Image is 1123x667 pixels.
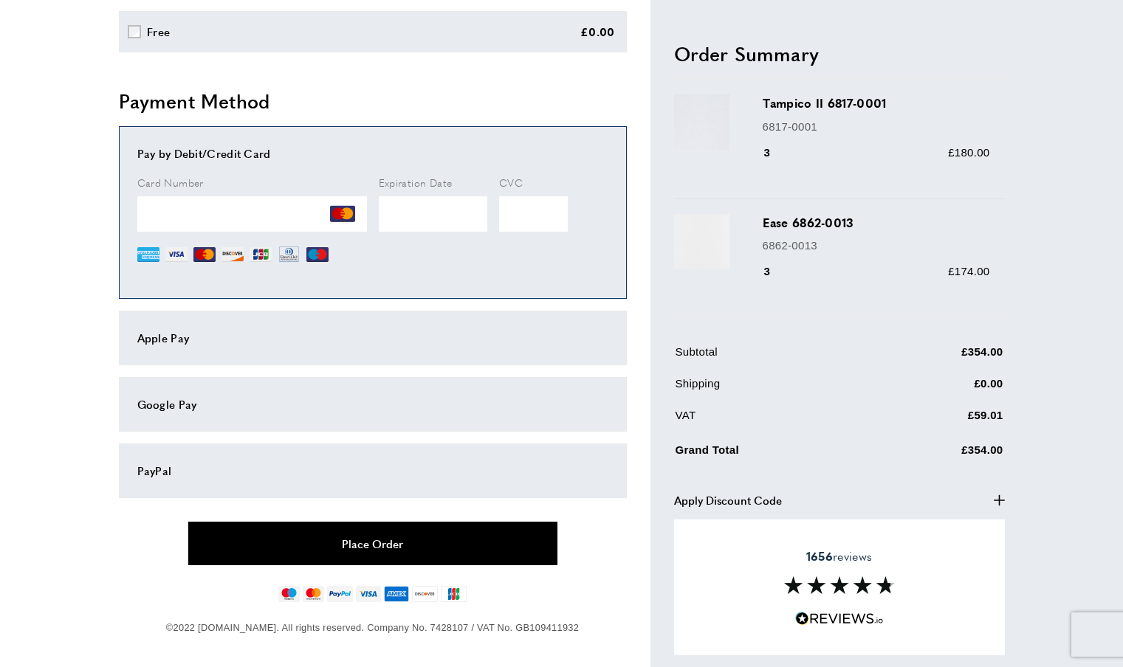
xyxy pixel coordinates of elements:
button: Place Order [188,522,557,565]
iframe: Secure Credit Card Frame - CVV [499,196,568,232]
img: paypal [327,586,353,602]
img: american-express [384,586,410,602]
img: DI.png [221,243,244,266]
td: Grand Total [676,438,873,470]
div: 3 [763,263,791,280]
h3: Tampico II 6817-0001 [763,94,990,111]
td: £354.00 [874,343,1003,372]
div: Pay by Debit/Credit Card [137,145,608,162]
span: Apply Discount Code [674,491,782,509]
h2: Order Summary [674,40,1005,66]
img: Ease 6862-0013 [674,213,729,269]
div: Free [147,23,170,41]
td: Shipping [676,375,873,404]
img: JCB.png [250,243,272,266]
img: DN.png [278,243,301,266]
img: discover [412,586,438,602]
td: £59.01 [874,407,1003,435]
div: £0.00 [580,23,615,41]
div: Apple Pay [137,329,608,347]
td: Subtotal [676,343,873,372]
img: Reviews.io 5 stars [795,612,884,626]
iframe: Secure Credit Card Frame - Expiration Date [379,196,488,232]
img: maestro [278,586,300,602]
span: £180.00 [948,145,989,158]
img: jcb [441,586,467,602]
img: MC.png [330,201,355,227]
img: Reviews section [784,576,895,594]
img: MC.png [193,243,216,266]
h3: Ease 6862-0013 [763,213,990,230]
td: £0.00 [874,375,1003,404]
img: VI.png [165,243,188,266]
span: Card Number [137,175,204,190]
img: MI.png [306,243,329,266]
iframe: Secure Credit Card Frame - Credit Card Number [137,196,367,232]
div: Google Pay [137,395,608,413]
p: 6862-0013 [763,237,990,255]
div: 3 [763,143,791,161]
p: 6817-0001 [763,117,990,135]
img: Tampico II 6817-0001 [674,94,729,150]
img: mastercard [303,586,324,602]
img: visa [356,586,380,602]
span: £174.00 [948,265,989,277]
span: Expiration Date [379,175,453,190]
img: AE.png [137,243,159,266]
h2: Payment Method [119,88,627,114]
td: VAT [676,407,873,435]
span: reviews [806,549,872,564]
td: £354.00 [874,438,1003,470]
span: CVC [499,175,523,190]
div: PayPal [137,462,608,480]
span: ©2022 [DOMAIN_NAME]. All rights reserved. Company No. 7428107 / VAT No. GB109411932 [166,622,579,633]
strong: 1656 [806,547,833,564]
